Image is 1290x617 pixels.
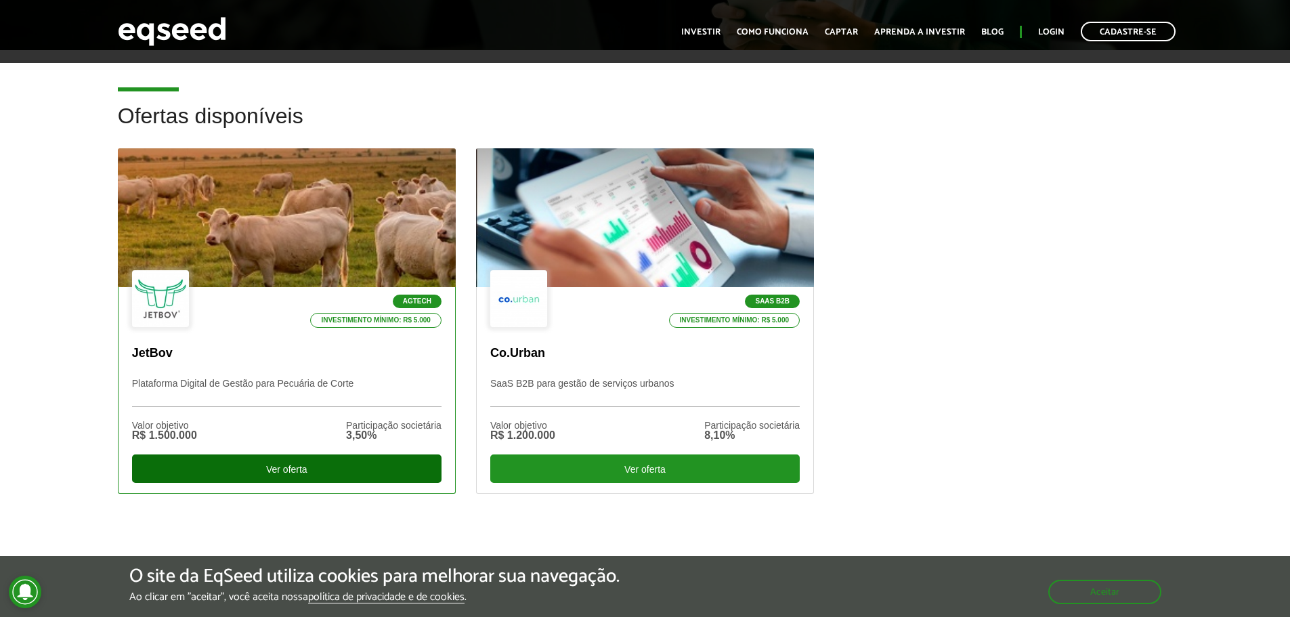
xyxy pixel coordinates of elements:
a: política de privacidade e de cookies [308,592,465,603]
div: Participação societária [704,421,800,430]
h2: Ofertas disponíveis [118,104,1173,148]
img: EqSeed [118,14,226,49]
a: Como funciona [737,28,809,37]
h5: O site da EqSeed utiliza cookies para melhorar sua navegação. [129,566,620,587]
p: Co.Urban [490,346,800,361]
p: Ao clicar em "aceitar", você aceita nossa . [129,591,620,603]
div: 8,10% [704,430,800,441]
p: SaaS B2B para gestão de serviços urbanos [490,378,800,407]
div: Ver oferta [132,454,442,483]
div: Participação societária [346,421,442,430]
div: Ver oferta [490,454,800,483]
div: Valor objetivo [490,421,555,430]
p: SaaS B2B [745,295,800,308]
p: Plataforma Digital de Gestão para Pecuária de Corte [132,378,442,407]
p: Investimento mínimo: R$ 5.000 [310,313,442,328]
button: Aceitar [1048,580,1161,604]
a: Blog [981,28,1004,37]
a: Captar [825,28,858,37]
a: Aprenda a investir [874,28,965,37]
a: Agtech Investimento mínimo: R$ 5.000 JetBov Plataforma Digital de Gestão para Pecuária de Corte V... [118,148,456,494]
a: Login [1038,28,1065,37]
a: SaaS B2B Investimento mínimo: R$ 5.000 Co.Urban SaaS B2B para gestão de serviços urbanos Valor ob... [476,148,814,494]
div: 3,50% [346,430,442,441]
a: Cadastre-se [1081,22,1176,41]
p: Agtech [393,295,442,308]
div: Valor objetivo [132,421,197,430]
p: JetBov [132,346,442,361]
a: Investir [681,28,721,37]
div: R$ 1.200.000 [490,430,555,441]
p: Investimento mínimo: R$ 5.000 [669,313,800,328]
div: R$ 1.500.000 [132,430,197,441]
